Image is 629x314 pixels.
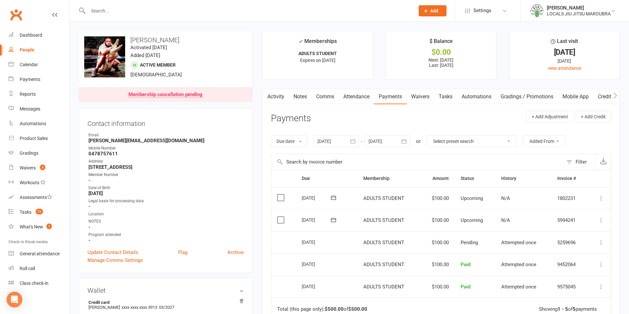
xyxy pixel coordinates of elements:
td: $100.00 [420,209,455,231]
th: Amount [420,170,455,187]
a: Gradings / Promotions [496,89,558,104]
span: 03/2027 [159,305,174,310]
td: 5259696 [551,231,588,254]
button: + Add Adjustment [526,111,574,123]
th: Due [296,170,357,187]
div: [DATE] [302,281,332,291]
strong: Credit card [88,300,240,305]
div: Payments [20,77,40,82]
a: Assessments [9,190,69,205]
div: Class check-in [20,281,48,286]
a: Gradings [9,146,69,161]
strong: - [88,224,244,230]
input: Search... [86,6,410,15]
button: Add [419,5,447,16]
span: 1 [47,224,52,229]
td: $100.00 [420,253,455,276]
div: Filter [576,158,587,166]
strong: ADULTS STUDENT [298,51,337,56]
h3: Wallet [87,287,244,294]
div: General attendance [20,251,60,256]
a: Archive [227,248,244,256]
td: $100.00 [420,231,455,254]
span: N/A [501,217,510,223]
strong: - [88,177,244,183]
strong: 0478757611 [88,151,244,157]
a: General attendance kiosk mode [9,246,69,261]
span: Expires on [DATE] [300,58,335,63]
div: Total (this page only): of [277,306,367,312]
div: [DATE] [302,215,332,225]
h3: Payments [271,113,311,124]
a: Activity [263,89,289,104]
a: People [9,43,69,57]
span: Upcoming [461,195,483,201]
div: Address [88,158,244,165]
span: Upcoming [461,217,483,223]
div: Messages [20,106,40,111]
div: Membership cancellation pending [128,92,202,97]
div: Assessments [20,195,52,200]
a: Workouts [9,175,69,190]
h3: Contact information [87,117,244,127]
a: What's New1 [9,220,69,234]
div: Waivers [20,165,36,170]
div: [PERSON_NAME] [547,5,611,11]
a: Clubworx [8,7,24,23]
div: [DATE] [302,193,332,203]
a: Update Contact Details [87,248,138,256]
div: Legal basis for processing data [88,198,244,204]
a: Payments [9,72,69,87]
div: [DATE] [515,57,614,65]
td: $100.00 [420,187,455,209]
span: Attempted once [501,240,536,245]
div: People [20,47,34,52]
strong: $500.00 [348,306,367,312]
div: Calendar [20,62,38,67]
th: Membership [357,170,420,187]
button: Due date [271,135,307,147]
span: Add [430,8,438,13]
a: Messages [9,102,69,116]
span: Paid [461,262,470,267]
a: Tasks 72 [9,205,69,220]
a: Comms [312,89,339,104]
div: NOTES [88,218,244,225]
div: Workouts [20,180,39,185]
a: Automations [9,116,69,131]
span: ADULTS STUDENT [363,195,404,201]
span: ADULTS STUDENT [363,284,404,290]
div: LOCALS JIU JITSU MAROUBRA [547,11,611,17]
li: [PERSON_NAME] [87,299,244,311]
button: Added From [523,135,566,147]
div: Email [88,132,244,138]
span: ADULTS STUDENT [363,217,404,223]
strong: [DATE] [88,190,244,196]
span: 72 [36,209,43,214]
span: Attempted once [501,284,536,290]
a: Waivers [407,89,434,104]
span: Active member [140,62,176,68]
div: Tasks [20,209,31,215]
div: Memberships [298,37,337,49]
a: Roll call [9,261,69,276]
td: 9575045 [551,276,588,298]
div: Product Sales [20,136,48,141]
div: [DATE] [515,49,614,56]
time: Activated [DATE] [130,45,167,50]
a: Product Sales [9,131,69,146]
a: Notes [289,89,312,104]
td: 1802231 [551,187,588,209]
div: [DATE] [302,237,332,247]
a: Manage Comms Settings [87,256,143,264]
a: Mobile App [558,89,593,104]
div: Gradings [20,150,38,156]
div: Date of Birth [88,185,244,191]
th: History [495,170,551,187]
strong: $500.00 [325,306,344,312]
time: Added [DATE] [130,52,160,58]
th: Invoice # [551,170,588,187]
span: xxxx xxxx xxxx 3913 [122,305,157,310]
a: Reports [9,87,69,102]
span: Paid [461,284,470,290]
